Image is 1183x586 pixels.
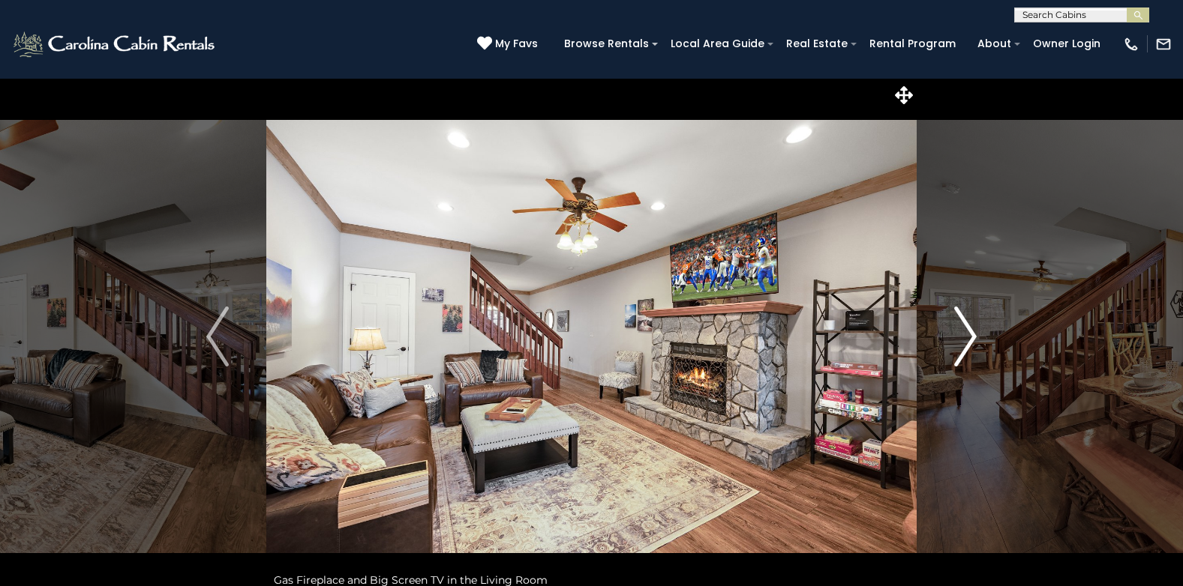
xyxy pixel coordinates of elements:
[862,32,963,55] a: Rental Program
[954,306,977,366] img: arrow
[1155,36,1172,52] img: mail-regular-white.png
[11,29,219,59] img: White-1-2.png
[970,32,1019,55] a: About
[495,36,538,52] span: My Favs
[206,306,229,366] img: arrow
[557,32,656,55] a: Browse Rentals
[1025,32,1108,55] a: Owner Login
[477,36,542,52] a: My Favs
[1123,36,1139,52] img: phone-regular-white.png
[663,32,772,55] a: Local Area Guide
[779,32,855,55] a: Real Estate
